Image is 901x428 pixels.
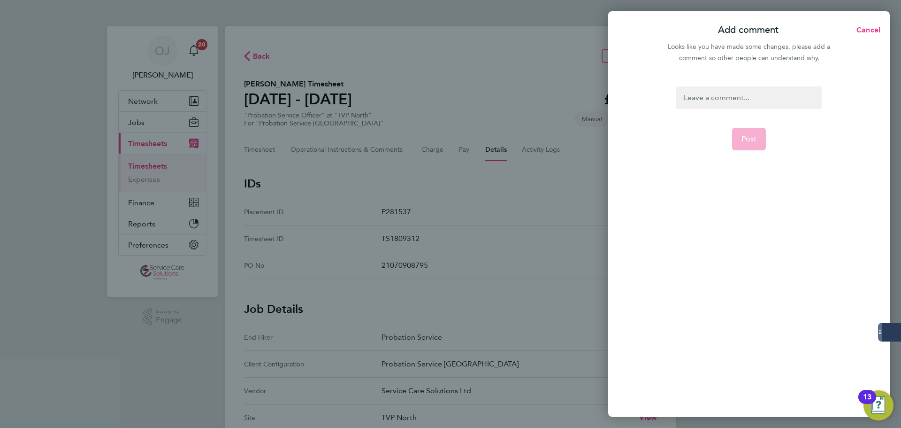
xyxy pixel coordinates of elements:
[863,390,893,420] button: Open Resource Center, 13 new notifications
[841,21,890,39] button: Cancel
[854,25,880,34] span: Cancel
[663,41,835,64] div: Looks like you have made some changes, please add a comment so other people can understand why.
[863,397,871,409] div: 13
[718,23,779,37] p: Add comment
